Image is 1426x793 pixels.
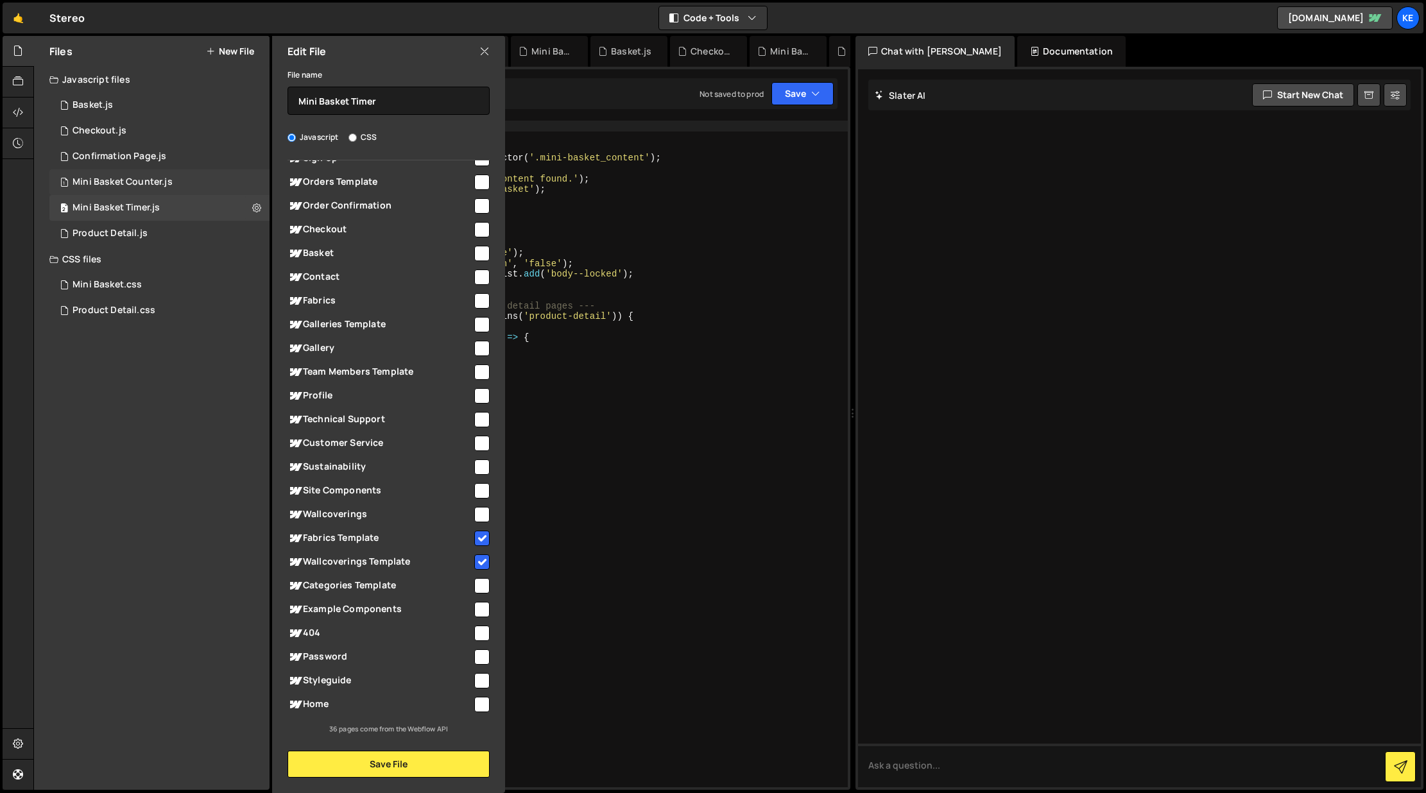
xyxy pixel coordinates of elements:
small: 36 pages come from the Webflow API [329,724,448,733]
div: 8215/44731.js [49,118,270,144]
button: New File [206,46,254,56]
span: Order Confirmation [288,198,472,214]
span: Customer Service [288,436,472,451]
span: Fabrics [288,293,472,309]
button: Code + Tools [659,6,767,30]
div: Basket.js [73,99,113,111]
span: Fabrics Template [288,531,472,546]
span: Wallcoverings [288,507,472,522]
a: [DOMAIN_NAME] [1277,6,1393,30]
div: CSS files [34,246,270,272]
button: Start new chat [1252,83,1354,107]
div: Stereo [49,10,85,26]
span: Password [288,649,472,665]
div: Checkout.js [73,125,126,137]
span: Technical Support [288,412,472,427]
div: Javascript files [34,67,270,92]
span: Sustainability [288,459,472,475]
input: Javascript [288,133,296,142]
span: Profile [288,388,472,404]
div: Product Detail.js [73,228,148,239]
span: Home [288,697,472,712]
span: 1 [60,178,68,189]
span: Galleries Template [288,317,472,332]
span: Example Components [288,602,472,617]
div: Checkout.js [691,45,732,58]
div: Not saved to prod [700,89,764,99]
span: 2 [60,204,68,214]
div: 8215/46622.css [49,298,270,323]
span: Gallery [288,341,472,356]
div: 8215/46286.css [49,272,270,298]
a: 🤙 [3,3,34,33]
span: 404 [288,626,472,641]
span: Team Members Template [288,364,472,380]
a: Ke [1396,6,1420,30]
button: Save File [288,751,490,778]
div: Product Detail.js [850,45,891,58]
div: 8215/46689.js [49,169,270,195]
div: Basket.js [611,45,651,58]
div: Mini Basket Counter.js [531,45,572,58]
div: Mini Basket.css [770,45,811,58]
div: 8215/44673.js [49,221,270,246]
span: Orders Template [288,175,472,190]
label: CSS [348,131,377,144]
span: Styleguide [288,673,472,688]
div: Product Detail.css [73,305,155,316]
label: File name [288,69,322,81]
div: Mini Basket Timer.js [73,202,160,214]
label: Javascript [288,131,339,144]
button: Save [771,82,834,105]
span: Site Components [288,483,472,499]
input: CSS [348,133,357,142]
span: Checkout [288,222,472,237]
div: Confirmation Page.js [73,151,166,162]
h2: Edit File [288,44,326,58]
div: Documentation [1017,36,1126,67]
div: Chat with [PERSON_NAME] [855,36,1015,67]
div: Mini Basket Counter.js [73,176,173,188]
h2: Files [49,44,73,58]
span: Basket [288,246,472,261]
div: Mini Basket.css [73,279,142,291]
div: 8215/45082.js [49,144,270,169]
span: Contact [288,269,472,285]
div: 8215/44666.js [49,92,270,118]
span: Categories Template [288,578,472,593]
input: Name [288,87,490,115]
div: 8215/46717.js [49,195,270,221]
span: Wallcoverings Template [288,554,472,570]
h2: Slater AI [875,89,926,101]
